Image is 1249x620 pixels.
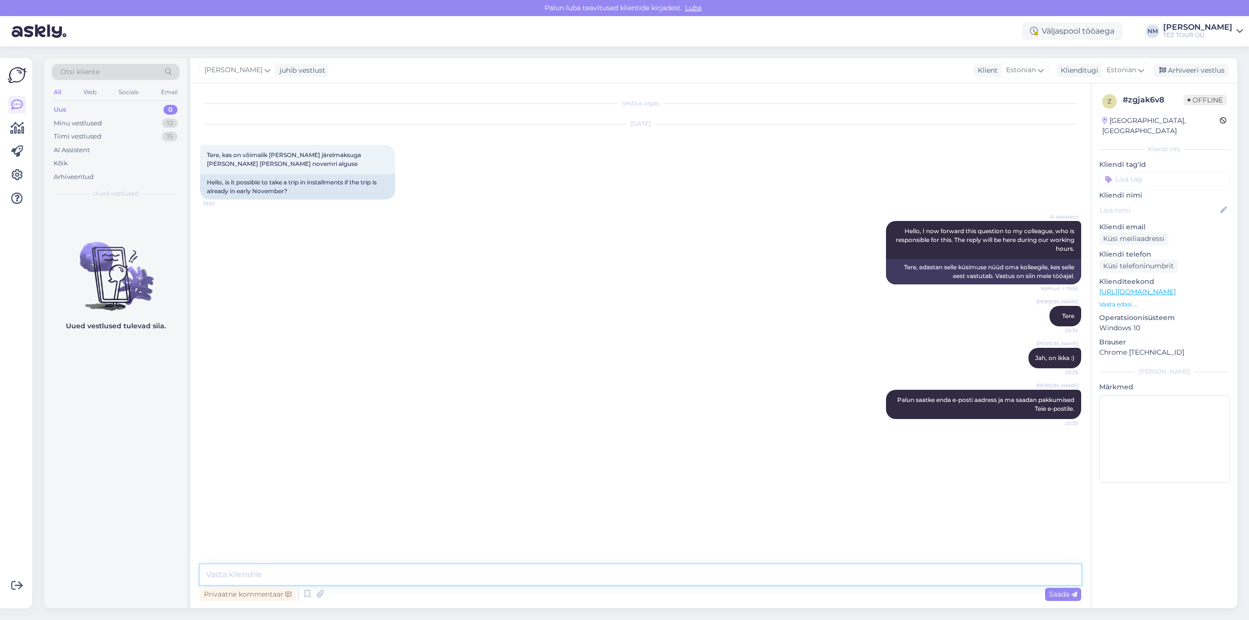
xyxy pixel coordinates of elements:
span: AI Assistent [1042,213,1078,220]
div: 15 [162,132,178,141]
div: Hello, is it possible to take a trip in installments if the trip is already in early November? [200,174,395,200]
div: Socials [117,86,141,99]
div: Uus [54,105,66,115]
div: TEZ TOUR OÜ [1163,31,1232,39]
span: Uued vestlused [93,189,139,198]
div: [PERSON_NAME] [1099,367,1229,376]
img: Askly Logo [8,66,26,84]
p: Brauser [1099,337,1229,347]
p: Kliendi nimi [1099,190,1229,200]
div: Kõik [54,159,68,168]
span: Nähtud ✓ 19:55 [1041,285,1078,292]
div: All [52,86,63,99]
input: Lisa tag [1099,172,1229,186]
img: No chats [44,224,187,312]
div: juhib vestlust [276,65,325,76]
p: Operatsioonisüsteem [1099,313,1229,323]
p: Windows 10 [1099,323,1229,333]
span: Luba [682,3,705,12]
span: Tere, kas on võimalik [PERSON_NAME] järelmaksuga [PERSON_NAME] [PERSON_NAME] novemri alguse [207,151,363,167]
span: 19:55 [203,200,240,207]
div: Tere, edastan selle küsimuse nüüd oma kolleegile, kes selle eest vastutab. Vastus on siin meie tö... [886,259,1081,284]
div: AI Assistent [54,145,90,155]
div: Vestlus algas [200,99,1081,108]
div: Privaatne kommentaar [200,588,295,601]
span: Otsi kliente [60,67,100,77]
div: [GEOGRAPHIC_DATA], [GEOGRAPHIC_DATA] [1102,116,1220,136]
span: Offline [1184,95,1227,105]
div: 0 [163,105,178,115]
div: NM [1146,24,1159,38]
input: Lisa nimi [1100,205,1218,216]
div: Küsi telefoninumbrit [1099,260,1178,273]
p: Uued vestlused tulevad siia. [66,321,166,331]
div: [DATE] [200,120,1081,128]
p: Klienditeekond [1099,277,1229,287]
span: Estonian [1006,65,1036,76]
div: # zgjak6v8 [1123,94,1184,106]
a: [URL][DOMAIN_NAME] [1099,287,1176,296]
a: [PERSON_NAME]TEZ TOUR OÜ [1163,23,1243,39]
div: Klient [974,65,998,76]
div: Küsi meiliaadressi [1099,232,1168,245]
span: Saada [1049,590,1077,599]
span: z [1108,98,1111,105]
span: 20:35 [1042,420,1078,427]
div: Tiimi vestlused [54,132,101,141]
div: Email [159,86,180,99]
span: Hello, I now forward this question to my colleague, who is responsible for this. The reply will b... [896,227,1076,252]
div: Väljaspool tööaega [1022,22,1122,40]
div: Kliendi info [1099,145,1229,154]
p: Kliendi telefon [1099,249,1229,260]
span: Jah, on ikka :) [1035,354,1074,361]
span: [PERSON_NAME] [1036,382,1078,389]
p: Kliendi email [1099,222,1229,232]
span: 20:35 [1042,369,1078,376]
span: [PERSON_NAME] [1036,340,1078,347]
div: Arhiveeritud [54,172,94,182]
span: 20:35 [1042,327,1078,334]
span: [PERSON_NAME] [1036,298,1078,305]
span: Palun saatke enda e-posti aadress ja ma saadan pakkumised Teie e-postile. [897,396,1076,412]
div: Minu vestlused [54,119,102,128]
span: Estonian [1107,65,1136,76]
div: Arhiveeri vestlus [1153,64,1229,77]
div: 13 [162,119,178,128]
p: Vaata edasi ... [1099,300,1229,309]
p: Kliendi tag'id [1099,160,1229,170]
div: Web [81,86,99,99]
span: [PERSON_NAME] [204,65,262,76]
span: Tere [1062,312,1074,320]
div: Klienditugi [1057,65,1098,76]
p: Märkmed [1099,382,1229,392]
div: [PERSON_NAME] [1163,23,1232,31]
p: Chrome [TECHNICAL_ID] [1099,347,1229,358]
